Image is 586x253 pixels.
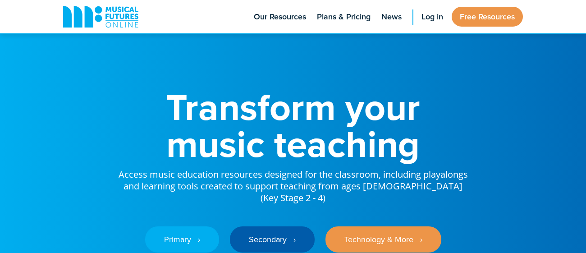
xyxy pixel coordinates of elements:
[317,11,371,23] span: Plans & Pricing
[421,11,443,23] span: Log in
[381,11,402,23] span: News
[452,7,523,27] a: Free Resources
[117,88,469,162] h1: Transform your music teaching
[145,226,219,253] a: Primary ‎‏‏‎ ‎ ›
[254,11,306,23] span: Our Resources
[325,226,441,253] a: Technology & More ‎‏‏‎ ‎ ›
[117,162,469,204] p: Access music education resources designed for the classroom, including playalongs and learning to...
[230,226,315,253] a: Secondary ‎‏‏‎ ‎ ›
